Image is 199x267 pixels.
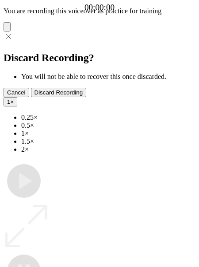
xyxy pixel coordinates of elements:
span: 1 [7,98,10,105]
li: 1× [21,130,195,137]
button: Discard Recording [31,88,87,97]
li: 1.5× [21,137,195,145]
button: Cancel [4,88,29,97]
li: You will not be able to recover this once discarded. [21,73,195,81]
li: 0.5× [21,122,195,130]
button: 1× [4,97,17,106]
li: 2× [21,145,195,153]
li: 0.25× [21,114,195,122]
a: 00:00:00 [84,3,115,12]
h2: Discard Recording? [4,52,195,64]
p: You are recording this voiceover as practice for training [4,7,195,15]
